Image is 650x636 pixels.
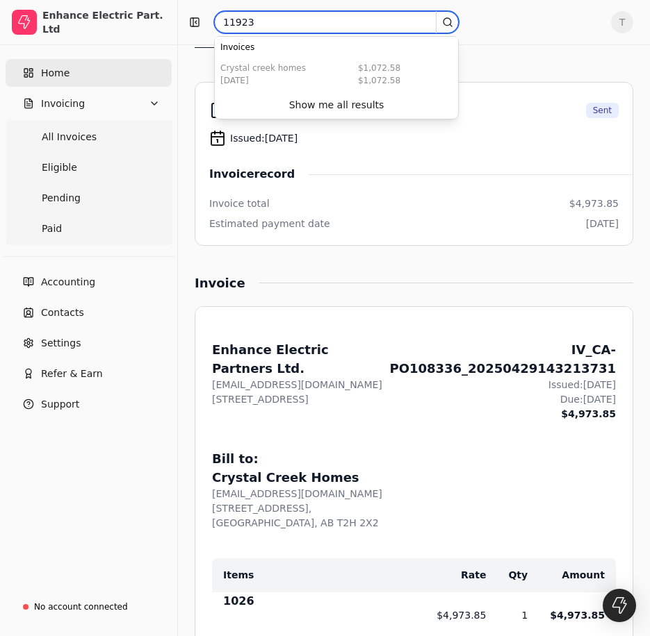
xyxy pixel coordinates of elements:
span: Sent [593,104,612,117]
div: Enhance Electric Part. Ltd [42,8,165,36]
span: Support [41,397,79,412]
div: [DATE] [220,74,306,87]
button: Support [6,390,172,418]
th: Amount [528,558,616,592]
span: Contacts [41,306,84,320]
a: Eligible [8,153,169,181]
div: [EMAIL_ADDRESS][DOMAIN_NAME] [212,378,389,392]
div: Crystal Creek Homes [220,62,306,74]
div: $1,072.58 [358,74,400,87]
div: Enhance Electric Partners Ltd. [212,340,389,378]
a: No account connected [6,594,172,619]
div: Invoice total [209,196,270,211]
a: Home [6,59,172,87]
th: Items [212,558,414,592]
div: $4,973.85 [569,196,619,211]
a: Paid [8,215,169,242]
button: Show me all results [218,94,455,116]
div: Issued: [DATE] [389,378,616,392]
th: Qty [486,558,528,592]
div: [EMAIL_ADDRESS][DOMAIN_NAME] [212,487,616,501]
span: Issued: [DATE] [230,131,298,146]
span: Invoice record [209,166,309,183]
span: Invoicing [41,97,85,111]
a: All Invoices [8,123,169,151]
a: Accounting [6,268,172,296]
span: Eligible [42,160,77,175]
div: [STREET_ADDRESS] [212,392,389,407]
button: Refer & Earn [6,360,172,387]
div: [DATE] [586,217,619,231]
div: $1,072.58 [358,62,400,74]
th: Rate [414,558,486,592]
span: Home [41,66,70,81]
div: Bill to: [212,449,616,468]
div: Suggestions [215,37,458,91]
a: Settings [6,329,172,357]
span: Paid [42,221,62,236]
input: Search [214,11,459,33]
div: 1026 [223,593,414,615]
div: Invoice [195,274,259,292]
a: Contacts [6,299,172,326]
span: Pending [42,191,81,206]
span: Settings [41,336,81,351]
button: T [611,11,633,33]
div: [GEOGRAPHIC_DATA], AB T2H 2X2 [212,516,616,530]
div: Estimated payment date [209,217,330,231]
div: Due: [DATE] [389,392,616,407]
div: Invoices [215,37,458,58]
div: Open Intercom Messenger [603,589,636,622]
span: Accounting [41,275,95,290]
div: IV_CA-PO108336_20250429143213731 [389,340,616,378]
div: $4,973.85 [389,407,616,421]
div: Crystal Creek Homes [212,468,616,487]
div: [STREET_ADDRESS], [212,501,616,516]
span: Refer & Earn [41,367,103,381]
div: No account connected [34,601,128,613]
button: Invoicing [6,90,172,117]
a: Pending [8,184,169,212]
span: All Invoices [42,130,97,144]
div: Show me all results [289,98,384,112]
